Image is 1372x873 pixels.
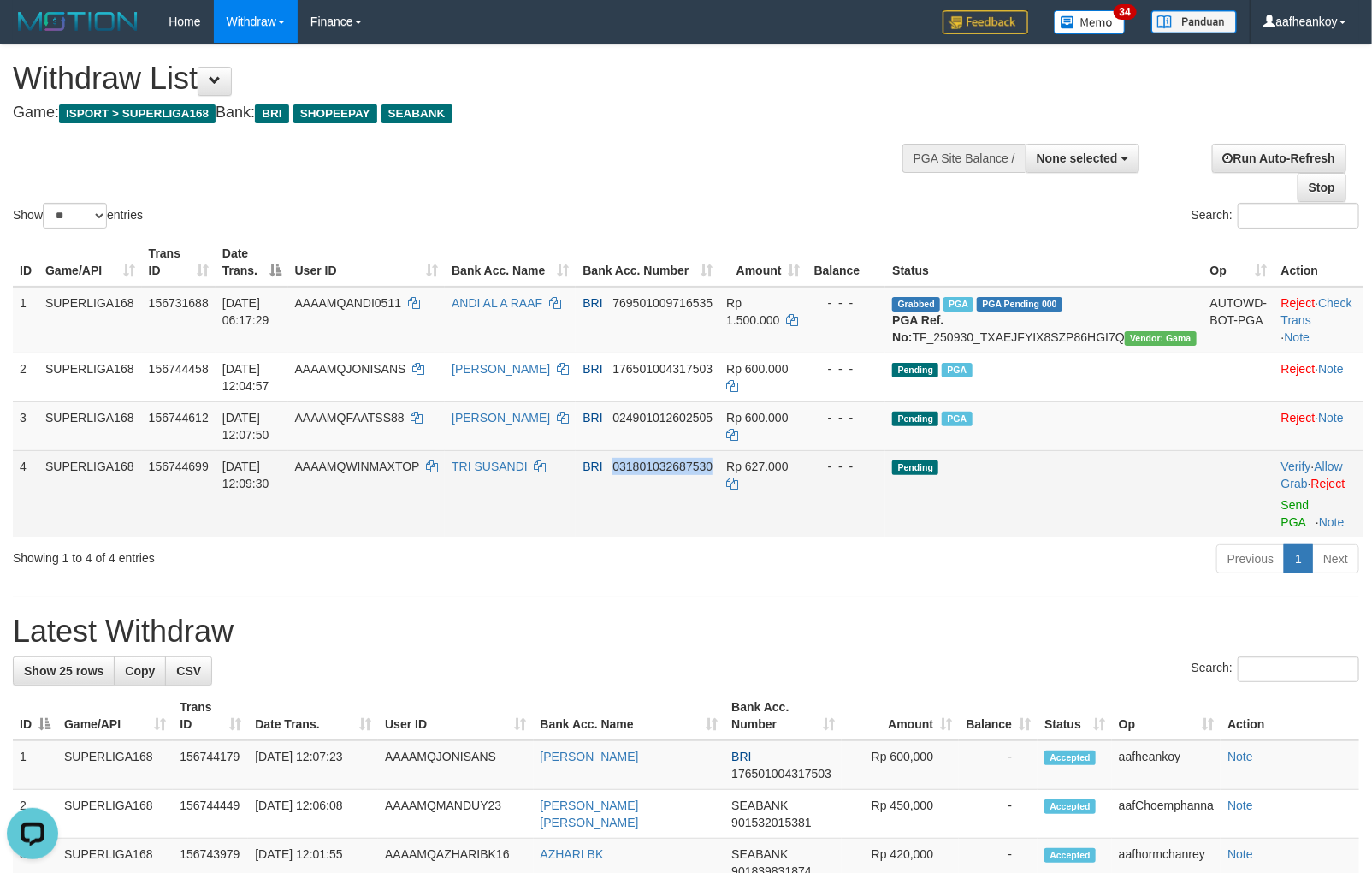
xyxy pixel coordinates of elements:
td: 2 [13,353,38,401]
a: [PERSON_NAME] [452,362,550,376]
td: 4 [13,450,38,537]
span: Pending [892,412,938,426]
a: Next [1312,544,1359,573]
h1: Latest Withdraw [13,615,1359,649]
th: Amount: activate to sort column ascending [719,238,807,287]
div: - - - [814,458,879,475]
td: Rp 450,000 [842,790,959,839]
span: BRI [583,296,602,310]
span: Pending [892,363,938,377]
th: Status: activate to sort column ascending [1038,692,1112,740]
a: Reject [1281,296,1316,310]
a: [PERSON_NAME] [452,411,550,425]
th: Bank Acc. Name: activate to sort column ascending [445,238,576,287]
div: - - - [814,294,879,312]
label: Show entries [13,203,143,229]
th: Bank Acc. Number: activate to sort column ascending [576,238,719,287]
a: AZHARI BK [541,847,604,861]
div: - - - [814,409,879,426]
td: 3 [13,401,38,450]
td: - [959,740,1038,790]
th: Amount: activate to sort column ascending [842,692,959,740]
span: SEABANK [381,104,452,123]
span: Rp 600.000 [726,362,788,376]
span: 156744612 [149,411,209,425]
span: Accepted [1044,751,1096,765]
td: 1 [13,287,38,353]
div: PGA Site Balance / [902,144,1026,173]
td: 156744179 [173,740,248,790]
span: [DATE] 12:04:57 [222,362,269,393]
a: Reject [1281,411,1316,425]
button: None selected [1026,144,1139,173]
td: Rp 600,000 [842,740,959,790]
span: Copy [125,664,155,678]
a: Check Trans [1281,296,1352,327]
td: AUTOWD-BOT-PGA [1203,287,1274,353]
a: Note [1318,411,1344,425]
th: ID [13,238,38,287]
span: Copy 901532015381 to clipboard [731,816,811,829]
a: Note [1285,330,1310,344]
a: Note [1227,847,1253,861]
th: Bank Acc. Number: activate to sort column ascending [724,692,842,740]
td: SUPERLIGA168 [38,401,142,450]
span: AAAAMQFAATSS88 [295,411,405,425]
td: · · [1274,287,1363,353]
th: Status [885,238,1203,287]
a: Previous [1216,544,1285,573]
span: Copy 031801032687530 to clipboard [612,460,713,473]
span: Accepted [1044,799,1096,814]
td: · · [1274,450,1363,537]
a: ANDI AL A RAAF [452,296,542,310]
th: Date Trans.: activate to sort column ascending [248,692,378,740]
a: Note [1227,750,1253,763]
a: TRI SUSANDI [452,460,528,473]
th: Date Trans.: activate to sort column descending [216,238,288,287]
span: SEABANK [731,847,788,861]
h4: Game: Bank: [13,104,897,122]
span: · [1281,460,1343,490]
span: Rp 600.000 [726,411,788,425]
a: Copy [114,656,166,686]
span: Marked by aafromsomean [943,297,973,312]
a: Allow Grab [1281,460,1343,490]
th: Balance: activate to sort column ascending [959,692,1038,740]
td: 156744449 [173,790,248,839]
input: Search: [1238,203,1359,229]
span: Rp 1.500.000 [726,296,779,327]
a: [PERSON_NAME] [541,750,639,763]
input: Search: [1238,656,1359,682]
td: AAAAMQJONISANS [378,740,533,790]
span: Vendor URL: https://trx31.1velocity.biz [1125,331,1197,346]
img: Button%20Memo.svg [1054,10,1126,34]
span: [DATE] 12:09:30 [222,460,269,490]
span: CSV [176,664,201,678]
span: 34 [1114,4,1137,20]
span: AAAAMQANDI0511 [295,296,402,310]
a: Send PGA [1281,498,1310,529]
button: Open LiveChat chat widget [7,7,58,58]
td: · [1274,353,1363,401]
td: TF_250930_TXAEJFYIX8SZP86HGI7Q [885,287,1203,353]
span: AAAAMQJONISANS [295,362,406,376]
a: [PERSON_NAME] [PERSON_NAME] [541,799,639,829]
th: Bank Acc. Name: activate to sort column ascending [534,692,725,740]
span: AAAAMQWINMAXTOP [295,460,420,473]
td: 2 [13,790,57,839]
span: PGA [942,363,972,377]
th: Op: activate to sort column ascending [1203,238,1274,287]
span: ISPORT > SUPERLIGA168 [59,104,216,123]
span: 156744458 [149,362,209,376]
td: 1 [13,740,57,790]
span: SHOPEEPAY [293,104,377,123]
th: Action [1221,692,1359,740]
a: Note [1227,799,1253,812]
td: aafheankoy [1112,740,1221,790]
img: MOTION_logo.png [13,9,143,34]
a: 1 [1284,544,1313,573]
a: CSV [165,656,212,686]
span: 156731688 [149,296,209,310]
select: Showentries [43,203,107,229]
span: [DATE] 06:17:29 [222,296,269,327]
